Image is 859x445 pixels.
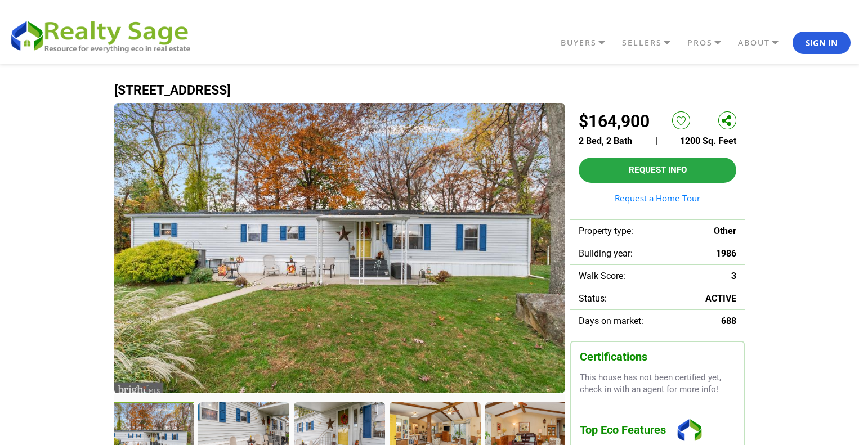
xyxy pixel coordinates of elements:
button: Sign In [793,32,851,54]
span: Other [714,226,736,236]
span: Walk Score: [579,271,625,281]
p: This house has not been certified yet, check in with an agent for more info! [580,372,735,396]
a: Request a Home Tour [579,194,736,203]
a: BUYERS [558,33,619,52]
span: Status: [579,293,607,304]
span: 2 Bed, 2 Bath [579,136,632,146]
span: Property type: [579,226,633,236]
a: ABOUT [735,33,793,52]
h3: Certifications [580,350,735,363]
span: Building year: [579,248,633,259]
span: Days on market: [579,316,643,326]
a: SELLERS [619,33,684,52]
span: 1986 [716,248,736,259]
h2: $164,900 [579,111,650,131]
button: Request Info [579,158,736,183]
span: 1200 Sq. Feet [680,136,736,146]
img: REALTY SAGE [8,17,200,54]
h1: [STREET_ADDRESS] [114,83,745,97]
span: 688 [721,316,736,326]
a: PROS [684,33,735,52]
span: | [655,136,657,146]
span: ACTIVE [705,293,736,304]
span: 3 [731,271,736,281]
